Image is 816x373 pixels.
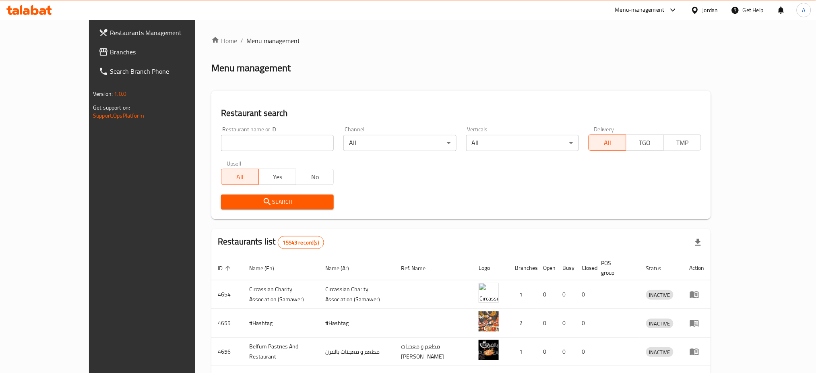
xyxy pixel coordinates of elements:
span: 1.0.0 [114,89,126,99]
h2: Restaurant search [221,107,701,119]
label: Delivery [594,126,614,132]
div: Export file [688,233,708,252]
td: 0 [575,309,595,338]
th: Closed [575,256,595,280]
button: TMP [663,135,701,151]
nav: breadcrumb [211,36,711,46]
div: Jordan [702,6,718,15]
a: Search Branch Phone [92,62,225,81]
div: All [343,135,456,151]
span: Version: [93,89,113,99]
td: 0 [537,280,556,309]
td: مطعم و معجنات [PERSON_NAME] [395,338,472,366]
td: Belfurn Pastries And Restaurant [243,338,319,366]
div: All [466,135,579,151]
button: All [221,169,259,185]
span: ID [218,263,233,273]
span: Name (En) [249,263,285,273]
span: Get support on: [93,102,130,113]
th: Open [537,256,556,280]
span: No [300,171,331,183]
td: 0 [575,280,595,309]
th: Logo [472,256,508,280]
div: Total records count [278,236,324,249]
td: 0 [537,338,556,366]
td: 4656 [211,338,243,366]
td: #Hashtag [243,309,319,338]
span: All [592,137,623,149]
td: ​Circassian ​Charity ​Association​ (Samawer) [319,280,395,309]
a: Restaurants Management [92,23,225,42]
div: Menu [690,347,704,356]
td: 0 [556,338,575,366]
a: Support.OpsPlatform [93,110,144,121]
th: Branches [508,256,537,280]
li: / [240,36,243,46]
span: 15543 record(s) [278,239,324,247]
span: Status [646,263,672,273]
h2: Restaurants list [218,236,324,249]
a: Branches [92,42,225,62]
label: Upsell [227,161,242,166]
span: INACTIVE [646,348,673,357]
td: 0 [556,280,575,309]
td: 1 [508,280,537,309]
span: Ref. Name [401,263,436,273]
span: Restaurants Management [110,28,219,37]
td: 4654 [211,280,243,309]
th: Action [683,256,711,280]
div: Menu [690,318,704,328]
h2: Menu management [211,62,291,75]
img: Belfurn Pastries And Restaurant [479,340,499,360]
td: 0 [537,309,556,338]
span: Search [227,197,327,207]
td: 4655 [211,309,243,338]
div: INACTIVE [646,347,673,357]
td: مطعم و معجنات بالفرن [319,338,395,366]
td: 2 [508,309,537,338]
button: Search [221,195,334,209]
td: 1 [508,338,537,366]
td: #Hashtag [319,309,395,338]
span: Yes [262,171,293,183]
span: TMP [667,137,698,149]
input: Search for restaurant name or ID.. [221,135,334,151]
th: Busy [556,256,575,280]
span: TGO [630,137,661,149]
span: Menu management [246,36,300,46]
button: Yes [258,169,296,185]
span: All [225,171,256,183]
span: Name (Ar) [325,263,359,273]
button: TGO [626,135,664,151]
span: Branches [110,47,219,57]
span: A [802,6,806,15]
img: #Hashtag [479,311,499,332]
img: ​Circassian ​Charity ​Association​ (Samawer) [479,283,499,303]
span: INACTIVE [646,319,673,328]
span: INACTIVE [646,290,673,300]
span: POS group [601,258,630,278]
td: 0 [556,309,575,338]
div: Menu-management [615,5,665,15]
button: All [589,135,626,151]
span: Search Branch Phone [110,66,219,76]
td: 0 [575,338,595,366]
button: No [296,169,334,185]
div: Menu [690,290,704,299]
td: ​Circassian ​Charity ​Association​ (Samawer) [243,280,319,309]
